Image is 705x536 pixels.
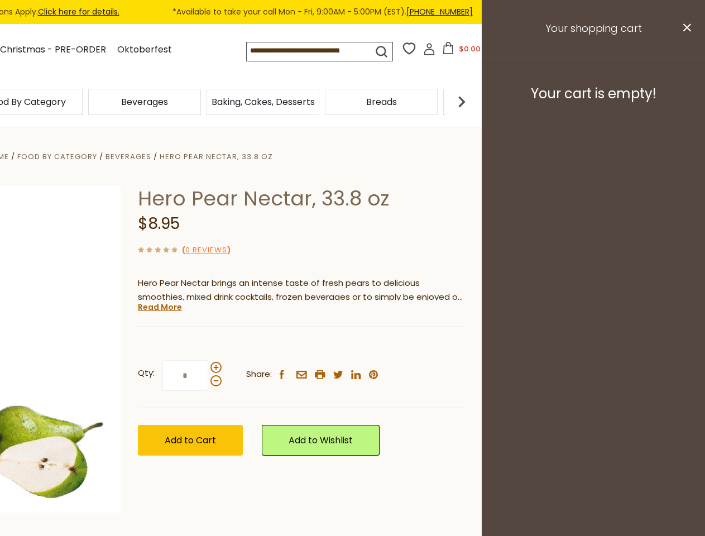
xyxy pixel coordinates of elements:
a: Hero Pear Nectar, 33.8 oz [160,151,273,162]
a: Add to Wishlist [262,425,380,456]
span: Share: [246,367,272,381]
a: 0 Reviews [185,245,227,256]
a: Beverages [105,151,151,162]
span: $8.95 [138,213,180,234]
a: Read More [138,301,182,313]
span: *Available to take your call Mon - Fri, 9:00AM - 5:00PM (EST). [172,6,473,18]
input: Qty: [162,360,208,391]
h1: Hero Pear Nectar, 33.8 oz [138,186,464,211]
span: Add to Cart [165,434,216,447]
p: Hero Pear Nectar brings an intense taste of fresh pears to delicious smoothies, mixed drink cockt... [138,276,464,304]
img: next arrow [450,90,473,113]
a: Oktoberfest [117,42,172,58]
a: Baking, Cakes, Desserts [212,98,315,106]
a: Beverages [121,98,168,106]
h3: Your cart is empty! [496,85,691,102]
a: Food By Category [17,151,97,162]
span: ( ) [182,245,231,255]
a: Breads [366,98,397,106]
button: Add to Cart [138,425,243,456]
span: $0.00 [459,44,481,54]
button: $0.00 [438,42,485,59]
a: Click here for details. [38,6,119,17]
a: [PHONE_NUMBER] [406,6,473,17]
strong: Qty: [138,366,155,380]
